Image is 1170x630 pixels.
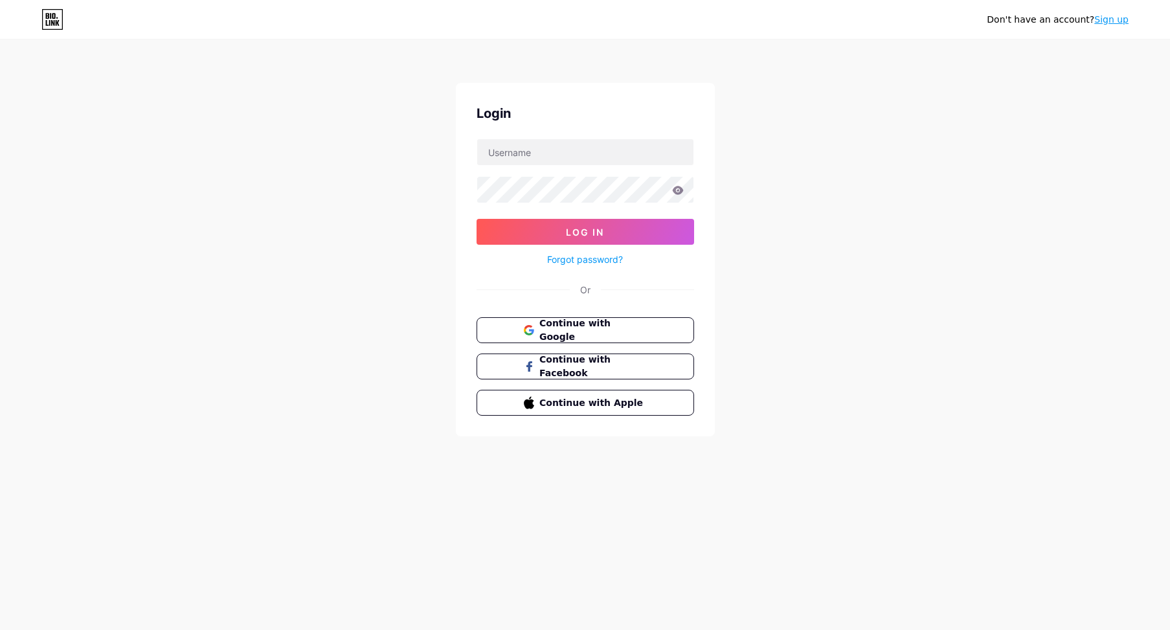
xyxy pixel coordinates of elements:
a: Forgot password? [547,253,623,266]
button: Continue with Apple [477,390,694,416]
span: Continue with Google [539,317,646,344]
a: Sign up [1094,14,1129,25]
span: Continue with Apple [539,396,646,410]
button: Log In [477,219,694,245]
span: Log In [566,227,604,238]
input: Username [477,139,693,165]
button: Continue with Google [477,317,694,343]
div: Or [580,283,591,297]
div: Login [477,104,694,123]
div: Don't have an account? [987,13,1129,27]
button: Continue with Facebook [477,354,694,379]
span: Continue with Facebook [539,353,646,380]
